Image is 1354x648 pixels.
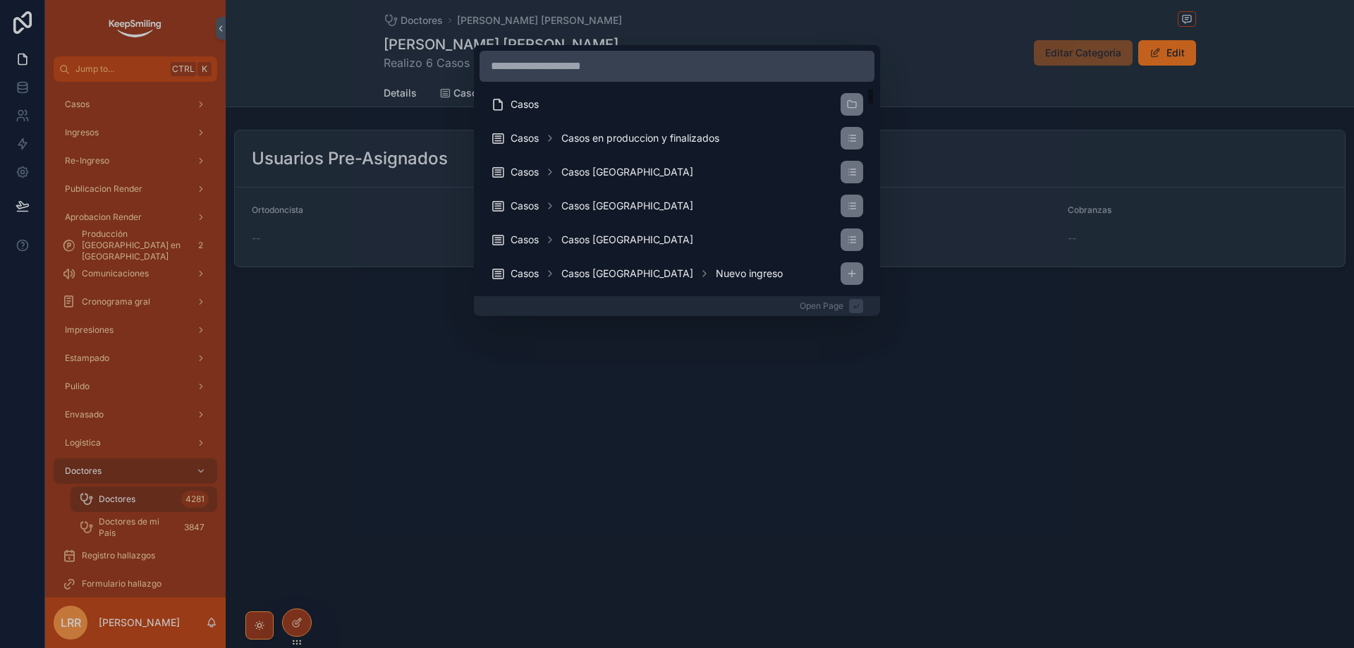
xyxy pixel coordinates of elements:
span: Casos [511,267,539,281]
span: Open Page [800,300,843,312]
span: Casos [511,131,539,145]
div: scrollable content [480,87,874,291]
span: Casos [GEOGRAPHIC_DATA] [561,165,693,179]
span: Casos [511,97,539,111]
span: Casos [GEOGRAPHIC_DATA] [561,199,693,213]
span: Casos [GEOGRAPHIC_DATA] [561,267,693,281]
span: Casos en produccion y finalizados [561,131,719,145]
span: Casos [511,165,539,179]
span: Casos [511,199,539,213]
span: Nuevo ingreso [716,267,783,281]
span: Casos [GEOGRAPHIC_DATA] [561,233,693,247]
span: Casos [511,233,539,247]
